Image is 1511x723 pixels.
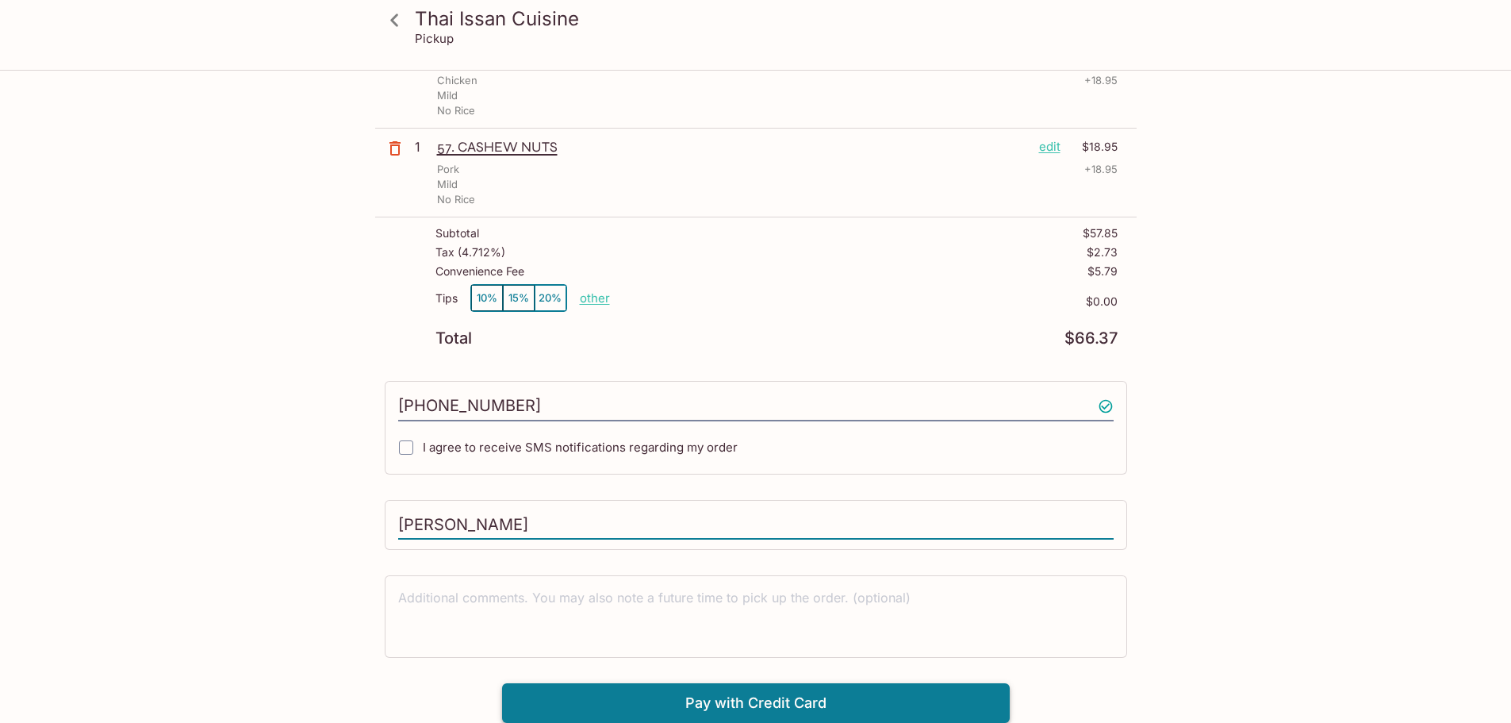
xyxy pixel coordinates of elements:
[435,292,458,305] p: Tips
[1084,162,1118,177] p: + 18.95
[437,138,1026,156] p: 57. CASHEW NUTS
[398,391,1114,421] input: Enter phone number
[437,73,477,88] p: Chicken
[1070,138,1118,156] p: $18.95
[437,192,475,207] p: No Rice
[1064,331,1118,346] p: $66.37
[1084,73,1118,88] p: + 18.95
[471,285,503,311] button: 10%
[398,510,1114,540] input: Enter first and last name
[435,331,472,346] p: Total
[1039,138,1060,156] p: edit
[423,440,738,455] span: I agree to receive SMS notifications regarding my order
[435,265,524,278] p: Convenience Fee
[535,285,566,311] button: 20%
[503,285,535,311] button: 15%
[502,683,1010,723] button: Pay with Credit Card
[437,103,475,118] p: No Rice
[580,290,610,306] button: other
[415,31,454,46] p: Pickup
[435,227,479,240] p: Subtotal
[610,295,1118,308] p: $0.00
[437,162,459,177] p: Pork
[415,6,1124,31] h3: Thai Issan Cuisine
[1087,265,1118,278] p: $5.79
[435,246,505,259] p: Tax ( 4.712% )
[1083,227,1118,240] p: $57.85
[415,138,431,156] p: 1
[437,88,458,103] p: Mild
[1087,246,1118,259] p: $2.73
[437,177,458,192] p: Mild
